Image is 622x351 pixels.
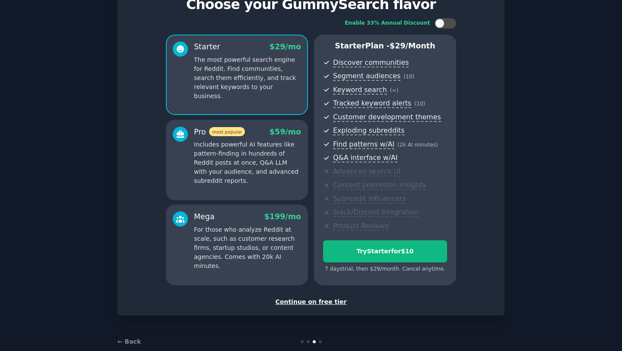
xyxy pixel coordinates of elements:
p: The most powerful search engine for Reddit. Find communities, search them efficiently, and track ... [194,55,301,101]
p: For those who analyze Reddit at scale, such as customer research firms, startup studios, or conte... [194,225,301,271]
div: Pro [194,127,245,137]
div: Enable 33% Annual Discount [345,19,430,27]
span: Customer development themes [333,113,441,122]
a: ← Back [117,338,141,345]
span: ( ∞ ) [390,87,399,93]
div: Starter [194,41,220,52]
span: Advanced search UI [333,167,400,176]
span: $ 59 /mo [270,128,301,136]
span: Tracked keyword alerts [333,99,411,108]
div: Mega [194,211,215,222]
span: Slack/Discord integration [333,208,419,217]
span: $ 29 /mo [270,42,301,51]
p: Starter Plan - [323,41,447,51]
span: Keyword search [333,86,387,95]
span: Exploding subreddits [333,126,404,135]
span: $ 199 /mo [264,212,301,221]
span: most popular [209,127,245,136]
span: Q&A interface w/AI [333,153,397,163]
span: ( 10 ) [403,73,414,80]
span: Discover communities [333,58,409,67]
span: $ 29 /month [390,41,435,50]
span: ( 10 ) [414,101,425,107]
div: Try Starter for $10 [324,247,447,256]
div: Continue on free tier [127,297,495,306]
button: TryStarterfor$10 [323,240,447,262]
span: Subreddit influencers [333,195,406,204]
p: Includes powerful AI features like pattern-finding in hundreds of Reddit posts at once, Q&A LLM w... [194,140,301,185]
span: ( 2k AI minutes ) [397,142,438,148]
span: Content promotion insights [333,181,426,190]
div: 7 days trial, then $ 29 /month . Cancel anytime. [323,265,447,273]
span: Segment audiences [333,72,400,81]
span: Product Reviews [333,222,389,231]
span: Find patterns w/AI [333,140,394,149]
